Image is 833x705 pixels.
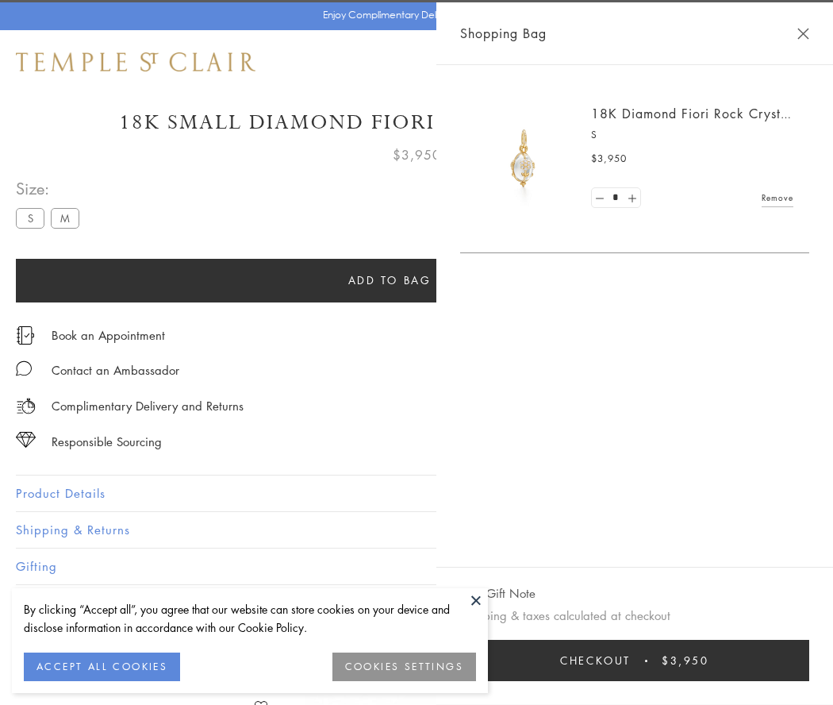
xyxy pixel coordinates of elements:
label: S [16,208,44,228]
img: icon_appointment.svg [16,326,35,345]
button: Checkout $3,950 [460,640,809,681]
a: Set quantity to 2 [624,188,639,208]
button: Add Gift Note [460,584,535,603]
a: Book an Appointment [52,326,165,344]
div: Responsible Sourcing [52,432,162,452]
button: ACCEPT ALL COOKIES [24,653,180,681]
p: Complimentary Delivery and Returns [52,396,244,416]
span: $3,950 [393,144,441,165]
button: Shipping & Returns [16,512,817,548]
h1: 18K Small Diamond Fiori Rock Crystal Amulet [16,109,817,137]
p: S [591,127,793,143]
span: $3,950 [591,151,627,167]
a: Set quantity to 0 [592,188,608,208]
img: MessageIcon-01_2.svg [16,360,32,376]
img: icon_delivery.svg [16,396,36,416]
span: Size: [16,175,86,202]
p: Enjoy Complimentary Delivery & Returns [323,7,503,23]
img: P51889-E11FIORI [476,111,571,206]
span: Checkout [560,652,631,669]
button: Product Details [16,476,817,511]
p: Shipping & taxes calculated at checkout [460,606,809,626]
span: $3,950 [662,652,709,669]
div: By clicking “Accept all”, you agree that our website can store cookies on your device and disclos... [24,600,476,637]
button: Gifting [16,549,817,584]
img: icon_sourcing.svg [16,432,36,448]
img: Temple St. Clair [16,52,255,71]
button: Close Shopping Bag [797,28,809,40]
div: Contact an Ambassador [52,360,179,380]
a: Remove [762,189,793,206]
span: Add to bag [348,272,432,289]
button: COOKIES SETTINGS [332,653,476,681]
span: Shopping Bag [460,23,547,44]
label: M [51,208,79,228]
button: Add to bag [16,259,763,302]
